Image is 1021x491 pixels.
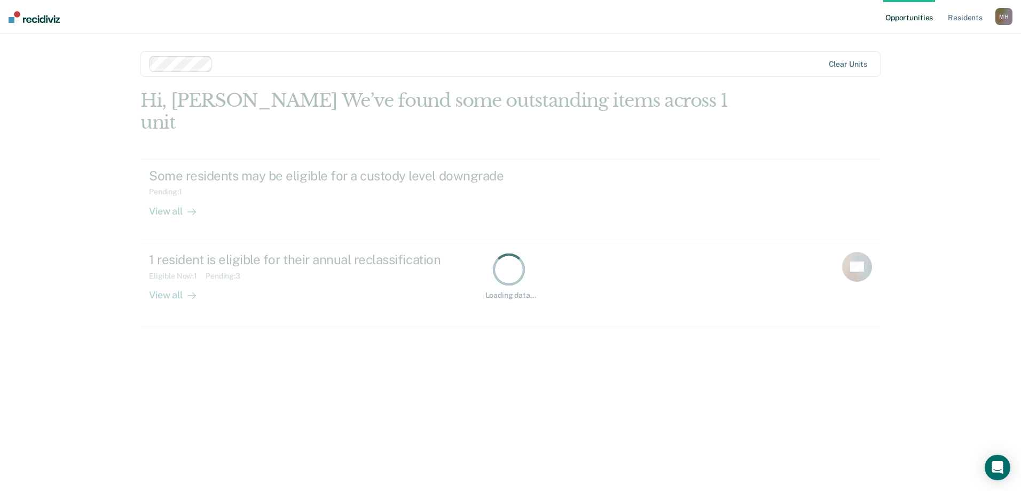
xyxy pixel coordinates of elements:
div: Loading data... [485,291,536,300]
img: Recidiviz [9,11,60,23]
div: Clear units [829,60,868,69]
div: Open Intercom Messenger [985,455,1010,480]
div: M H [995,8,1012,25]
button: MH [995,8,1012,25]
